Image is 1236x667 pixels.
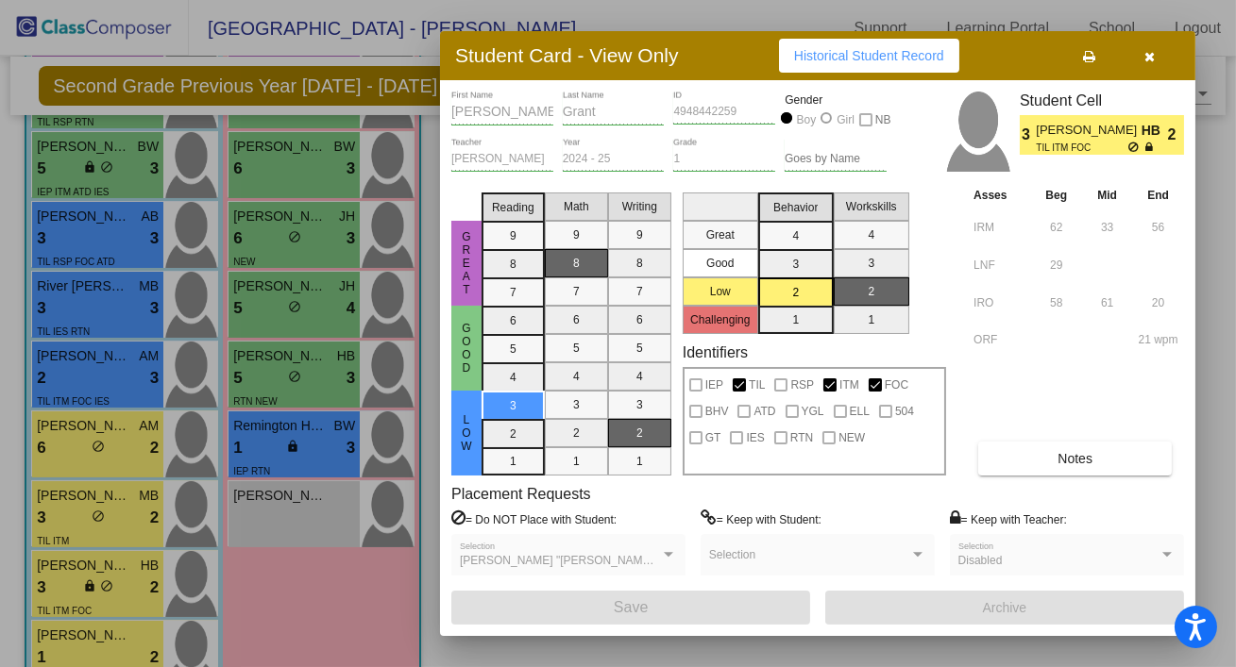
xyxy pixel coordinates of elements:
span: BHV [705,400,729,423]
button: Notes [978,442,1172,475]
span: Save [614,599,648,615]
span: HB [1142,121,1168,141]
label: = Do NOT Place with Student: [451,509,617,528]
span: Disabled [958,554,1003,567]
span: ITM [839,374,859,396]
span: Notes [1058,451,1092,466]
div: Boy [796,111,817,128]
button: Historical Student Record [779,39,959,73]
span: 504 [895,400,914,423]
span: RTN [790,426,813,449]
input: teacher [451,153,553,166]
span: 3 [1020,124,1036,146]
span: [PERSON_NAME] [1036,121,1141,141]
input: assessment [974,213,1025,242]
span: Low [458,413,475,453]
span: [PERSON_NAME] "[PERSON_NAME]" [PERSON_NAME][GEOGRAPHIC_DATA] [460,554,872,567]
div: Girl [836,111,855,128]
span: TIL ITM FOC [1036,141,1127,155]
label: = Keep with Student: [701,509,821,528]
th: Mid [1082,185,1132,206]
label: Placement Requests [451,485,591,503]
button: Archive [825,591,1184,625]
span: NB [875,108,891,131]
th: Beg [1030,185,1082,206]
input: goes by name [785,153,887,166]
h3: Student Cell [1020,92,1184,109]
span: IEP [705,374,723,396]
span: GT [705,426,721,449]
span: FOC [885,374,908,396]
span: Historical Student Record [794,48,944,63]
input: assessment [974,325,1025,354]
span: YGL [802,400,824,423]
span: ATD [753,400,775,423]
span: Great [458,230,475,296]
span: Archive [983,600,1027,615]
th: Asses [969,185,1030,206]
input: year [563,153,665,166]
span: Good [458,322,475,375]
h3: Student Card - View Only [455,43,679,67]
input: assessment [974,251,1025,279]
input: assessment [974,289,1025,317]
label: Identifiers [683,343,748,361]
span: ELL [850,400,870,423]
label: = Keep with Teacher: [950,509,1067,528]
span: TIL [749,374,765,396]
span: IES [746,426,764,449]
th: End [1132,185,1184,206]
span: NEW [838,426,865,449]
input: Enter ID [673,106,775,119]
span: RSP [790,374,814,396]
button: Save [451,591,810,625]
input: grade [673,153,775,166]
span: 2 [1168,124,1184,146]
mat-label: Gender [785,92,887,108]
